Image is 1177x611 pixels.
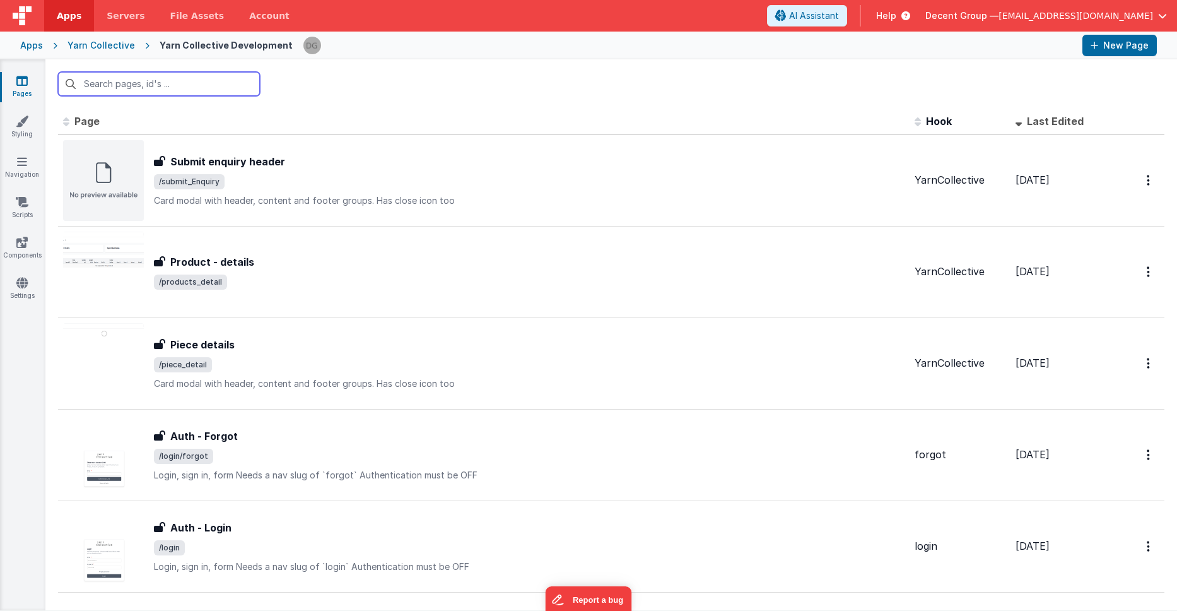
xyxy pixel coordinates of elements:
[160,39,293,52] div: Yarn Collective Development
[876,9,896,22] span: Help
[915,539,1005,554] div: login
[154,377,905,390] p: Card modal with header, content and footer groups. Has close icon too
[925,9,998,22] span: Decent Group —
[154,469,905,482] p: Login, sign in, form Needs a nav slug of `forgot` Authentication must be OFF
[926,115,952,128] span: Hook
[915,356,1005,371] div: YarnCollective
[154,194,905,207] p: Card modal with header, content and footer groups. Has close icon too
[1139,533,1159,559] button: Options
[303,37,321,54] img: 53632e5986129f67c075c1d1f34bfe44
[1016,448,1050,461] span: [DATE]
[170,337,235,352] h3: Piece details
[154,357,212,372] span: /piece_detail
[170,154,285,169] h3: Submit enquiry header
[154,540,185,555] span: /login
[998,9,1153,22] span: [EMAIL_ADDRESS][DOMAIN_NAME]
[915,173,1005,187] div: YarnCollective
[20,39,43,52] div: Apps
[1016,540,1050,552] span: [DATE]
[1016,265,1050,278] span: [DATE]
[1139,167,1159,193] button: Options
[154,561,905,573] p: Login, sign in, form Needs a nav slug of `login` Authentication must be OFF
[789,9,839,22] span: AI Assistant
[915,264,1005,279] div: YarnCollective
[925,9,1167,22] button: Decent Group — [EMAIL_ADDRESS][DOMAIN_NAME]
[107,9,144,22] span: Servers
[1016,174,1050,186] span: [DATE]
[1016,357,1050,369] span: [DATE]
[767,5,847,27] button: AI Assistant
[74,115,100,128] span: Page
[154,275,227,290] span: /products_detail
[915,448,1005,462] div: forgot
[154,449,213,464] span: /login/forgot
[154,174,225,189] span: /submit_Enquiry
[170,429,238,444] h3: Auth - Forgot
[1082,35,1157,56] button: New Page
[67,39,135,52] div: Yarn Collective
[170,9,225,22] span: File Assets
[1139,259,1159,285] button: Options
[58,72,260,96] input: Search pages, id's ...
[57,9,81,22] span: Apps
[1139,442,1159,468] button: Options
[170,520,231,535] h3: Auth - Login
[1027,115,1084,128] span: Last Edited
[170,254,254,270] h3: Product - details
[1139,350,1159,376] button: Options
